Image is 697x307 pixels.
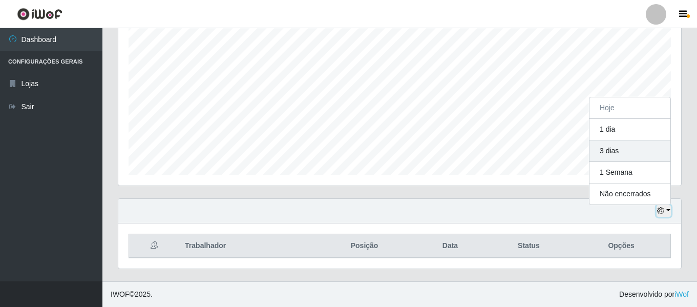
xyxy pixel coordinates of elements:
button: 1 Semana [589,162,670,183]
th: Data [415,234,485,258]
button: Hoje [589,97,670,119]
th: Trabalhador [179,234,314,258]
th: Posição [314,234,415,258]
img: CoreUI Logo [17,8,62,21]
button: 3 dias [589,140,670,162]
span: © 2025 . [111,289,153,300]
span: IWOF [111,290,130,298]
span: Desenvolvido por [619,289,689,300]
a: iWof [674,290,689,298]
th: Status [485,234,572,258]
button: 1 dia [589,119,670,140]
button: Não encerrados [589,183,670,204]
th: Opções [572,234,670,258]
